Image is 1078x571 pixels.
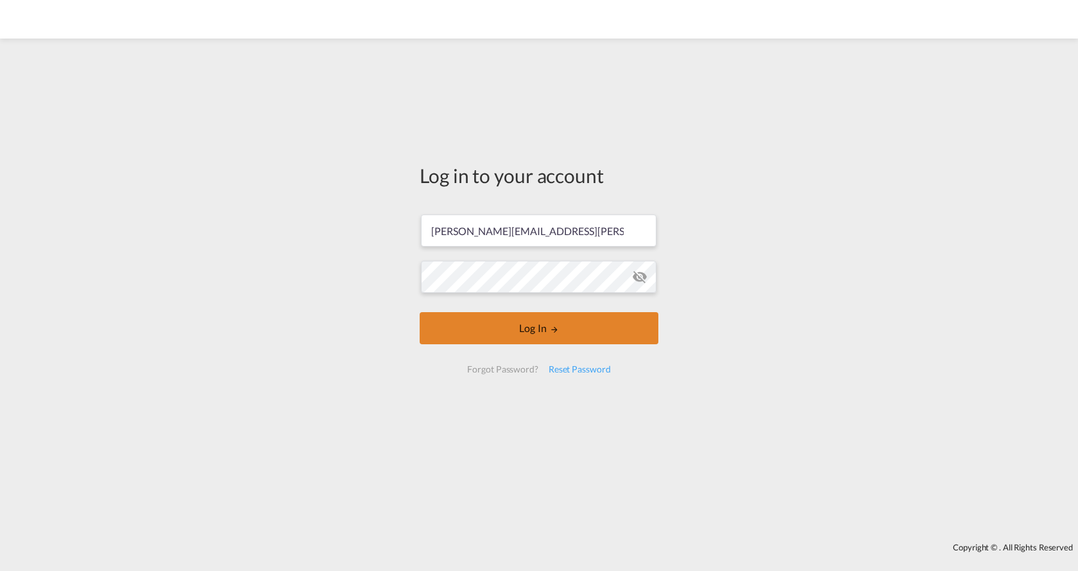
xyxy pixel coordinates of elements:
[632,269,647,285] md-icon: icon-eye-off
[462,358,543,381] div: Forgot Password?
[420,312,658,344] button: LOGIN
[420,162,658,189] div: Log in to your account
[421,215,656,247] input: Enter email/phone number
[543,358,616,381] div: Reset Password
